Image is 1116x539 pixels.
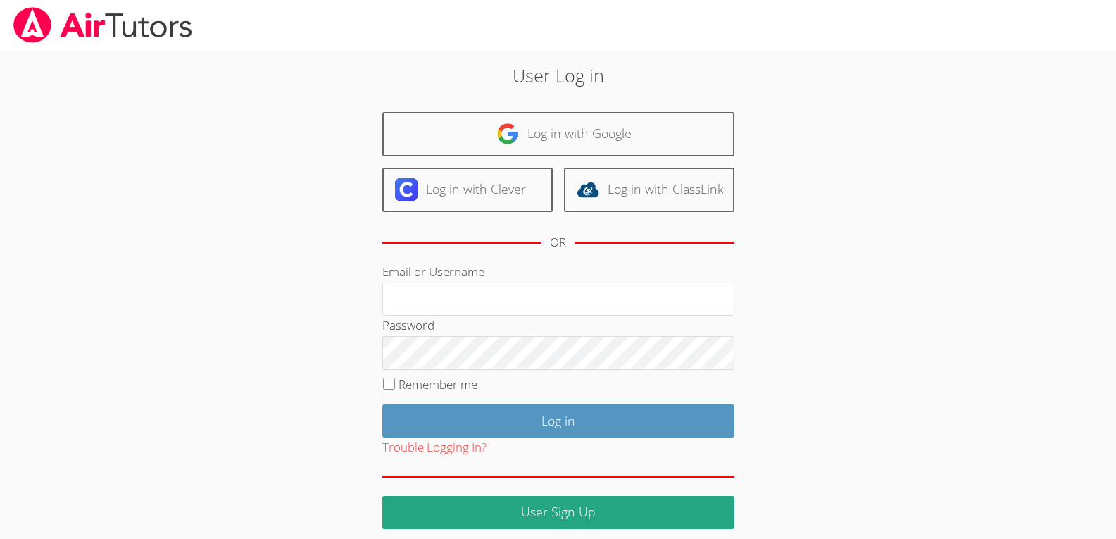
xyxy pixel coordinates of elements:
[382,168,553,212] a: Log in with Clever
[395,178,418,201] img: clever-logo-6eab21bc6e7a338710f1a6ff85c0baf02591cd810cc4098c63d3a4b26e2feb20.svg
[12,7,194,43] img: airtutors_banner-c4298cdbf04f3fff15de1276eac7730deb9818008684d7c2e4769d2f7ddbe033.png
[577,178,599,201] img: classlink-logo-d6bb404cc1216ec64c9a2012d9dc4662098be43eaf13dc465df04b49fa7ab582.svg
[399,376,477,392] label: Remember me
[382,264,484,280] label: Email or Username
[564,168,734,212] a: Log in with ClassLink
[496,123,519,145] img: google-logo-50288ca7cdecda66e5e0955fdab243c47b7ad437acaf1139b6f446037453330a.svg
[550,233,566,253] div: OR
[382,496,734,529] a: User Sign Up
[382,317,434,333] label: Password
[382,404,734,438] input: Log in
[257,62,860,89] h2: User Log in
[382,438,487,458] button: Trouble Logging In?
[382,112,734,156] a: Log in with Google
